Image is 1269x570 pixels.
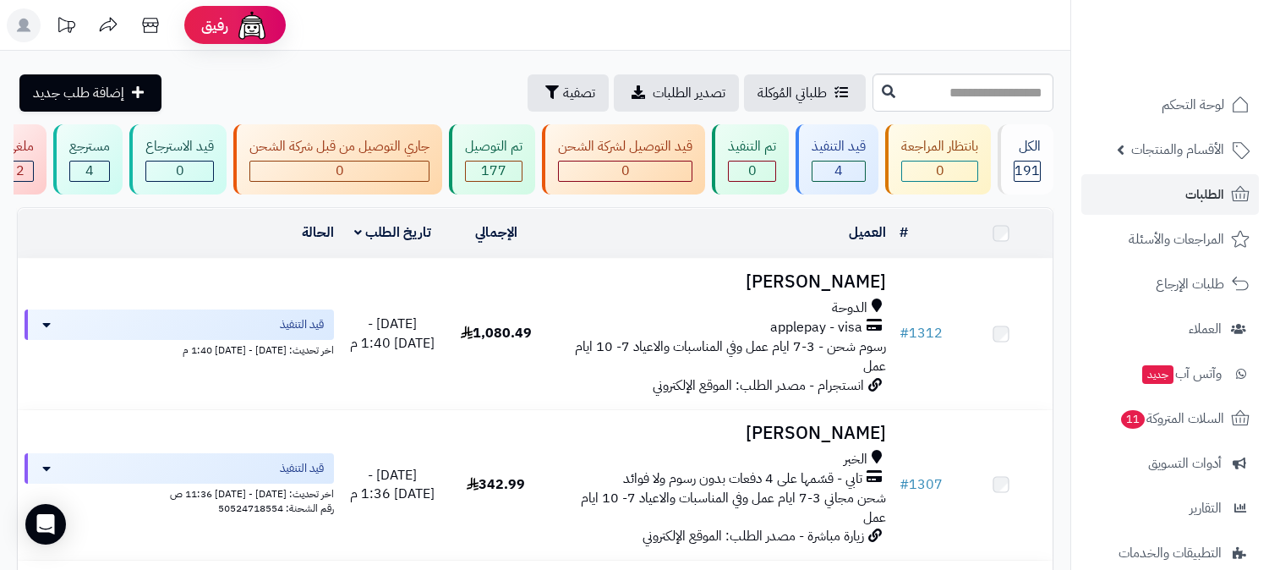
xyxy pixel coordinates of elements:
a: الإجمالي [475,222,517,243]
img: logo-2.png [1154,46,1253,81]
a: قيد التوصيل لشركة الشحن 0 [539,124,708,195]
div: الكل [1014,137,1041,156]
button: تصفية [528,74,609,112]
span: [DATE] - [DATE] 1:40 م [350,314,435,354]
a: تصدير الطلبات [614,74,739,112]
span: التقارير [1190,496,1222,520]
span: رفيق [201,15,228,36]
span: الأقسام والمنتجات [1131,138,1224,162]
div: ملغي [7,137,34,156]
span: السلات المتروكة [1119,407,1224,430]
span: 1,080.49 [461,323,532,343]
span: قيد التنفيذ [280,316,324,333]
a: بانتظار المراجعة 0 [882,124,994,195]
div: 4 [70,162,109,181]
div: 0 [729,162,775,181]
a: إضافة طلب جديد [19,74,161,112]
span: رقم الشحنة: 50524718554 [218,501,334,516]
span: الخبر [844,450,867,469]
span: 4 [834,161,843,181]
div: قيد التنفيذ [812,137,866,156]
span: جديد [1142,365,1173,384]
span: [DATE] - [DATE] 1:36 م [350,465,435,505]
div: 0 [146,162,213,181]
span: # [900,323,909,343]
a: # [900,222,908,243]
a: طلباتي المُوكلة [744,74,866,112]
span: تصفية [563,83,595,103]
span: 0 [748,161,757,181]
span: انستجرام - مصدر الطلب: الموقع الإلكتروني [653,375,864,396]
a: قيد التنفيذ 4 [792,124,882,195]
span: 0 [176,161,184,181]
span: تابي - قسّمها على 4 دفعات بدون رسوم ولا فوائد [623,469,862,489]
div: اخر تحديث: [DATE] - [DATE] 1:40 م [25,340,334,358]
div: بانتظار المراجعة [901,137,978,156]
span: 177 [481,161,506,181]
a: الطلبات [1081,174,1259,215]
span: 2 [16,161,25,181]
h3: [PERSON_NAME] [555,272,886,292]
span: العملاء [1189,317,1222,341]
span: زيارة مباشرة - مصدر الطلب: الموقع الإلكتروني [643,526,864,546]
span: قيد التنفيذ [280,460,324,477]
a: #1312 [900,323,943,343]
a: العملاء [1081,309,1259,349]
span: 4 [85,161,94,181]
div: اخر تحديث: [DATE] - [DATE] 11:36 ص [25,484,334,501]
span: إضافة طلب جديد [33,83,124,103]
h3: [PERSON_NAME] [555,424,886,443]
div: جاري التوصيل من قبل شركة الشحن [249,137,429,156]
span: لوحة التحكم [1162,93,1224,117]
a: المراجعات والأسئلة [1081,219,1259,260]
a: تم التنفيذ 0 [708,124,792,195]
a: قيد الاسترجاع 0 [126,124,230,195]
div: قيد الاسترجاع [145,137,214,156]
div: 0 [250,162,429,181]
span: 11 [1121,410,1145,429]
a: مسترجع 4 [50,124,126,195]
span: 0 [336,161,344,181]
a: الكل191 [994,124,1057,195]
span: تصدير الطلبات [653,83,725,103]
span: التطبيقات والخدمات [1119,541,1222,565]
span: أدوات التسويق [1148,452,1222,475]
div: مسترجع [69,137,110,156]
div: 2 [8,162,33,181]
a: أدوات التسويق [1081,443,1259,484]
div: 0 [902,162,977,181]
span: 191 [1015,161,1040,181]
span: طلبات الإرجاع [1156,272,1224,296]
a: تحديثات المنصة [45,8,87,47]
a: السلات المتروكة11 [1081,398,1259,439]
img: ai-face.png [235,8,269,42]
a: العميل [849,222,886,243]
a: جاري التوصيل من قبل شركة الشحن 0 [230,124,446,195]
span: الدوحة [832,299,867,318]
a: وآتس آبجديد [1081,354,1259,394]
span: طلباتي المُوكلة [758,83,827,103]
span: # [900,474,909,495]
a: لوحة التحكم [1081,85,1259,125]
a: #1307 [900,474,943,495]
a: التقارير [1081,488,1259,529]
div: تم التنفيذ [728,137,776,156]
div: 0 [559,162,692,181]
div: قيد التوصيل لشركة الشحن [558,137,692,156]
span: 0 [936,161,944,181]
span: applepay - visa [770,318,862,337]
a: طلبات الإرجاع [1081,264,1259,304]
span: وآتس آب [1140,362,1222,386]
span: المراجعات والأسئلة [1129,227,1224,251]
span: شحن مجاني 3-7 ايام عمل وفي المناسبات والاعياد 7- 10 ايام عمل [581,488,886,528]
a: تم التوصيل 177 [446,124,539,195]
span: الطلبات [1185,183,1224,206]
div: 4 [812,162,865,181]
div: Open Intercom Messenger [25,504,66,545]
span: رسوم شحن - 3-7 ايام عمل وفي المناسبات والاعياد 7- 10 ايام عمل [575,337,886,376]
a: الحالة [302,222,334,243]
div: تم التوصيل [465,137,522,156]
div: 177 [466,162,522,181]
a: تاريخ الطلب [354,222,431,243]
span: 0 [621,161,630,181]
